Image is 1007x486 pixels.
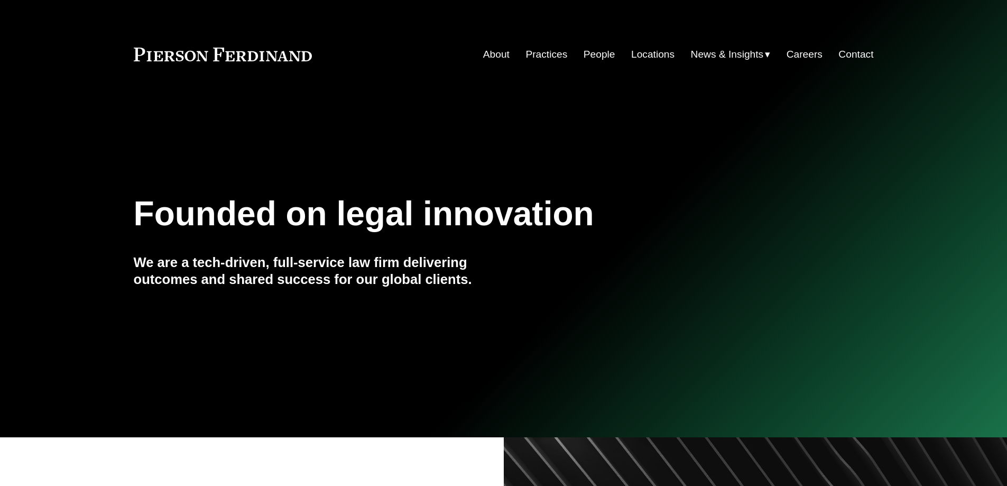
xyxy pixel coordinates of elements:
span: News & Insights [691,45,764,64]
a: Careers [787,44,823,65]
a: Contact [838,44,873,65]
a: Practices [525,44,567,65]
h4: We are a tech-driven, full-service law firm delivering outcomes and shared success for our global... [134,254,504,288]
a: folder dropdown [691,44,771,65]
a: People [584,44,615,65]
a: Locations [631,44,675,65]
h1: Founded on legal innovation [134,195,751,233]
a: About [483,44,510,65]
